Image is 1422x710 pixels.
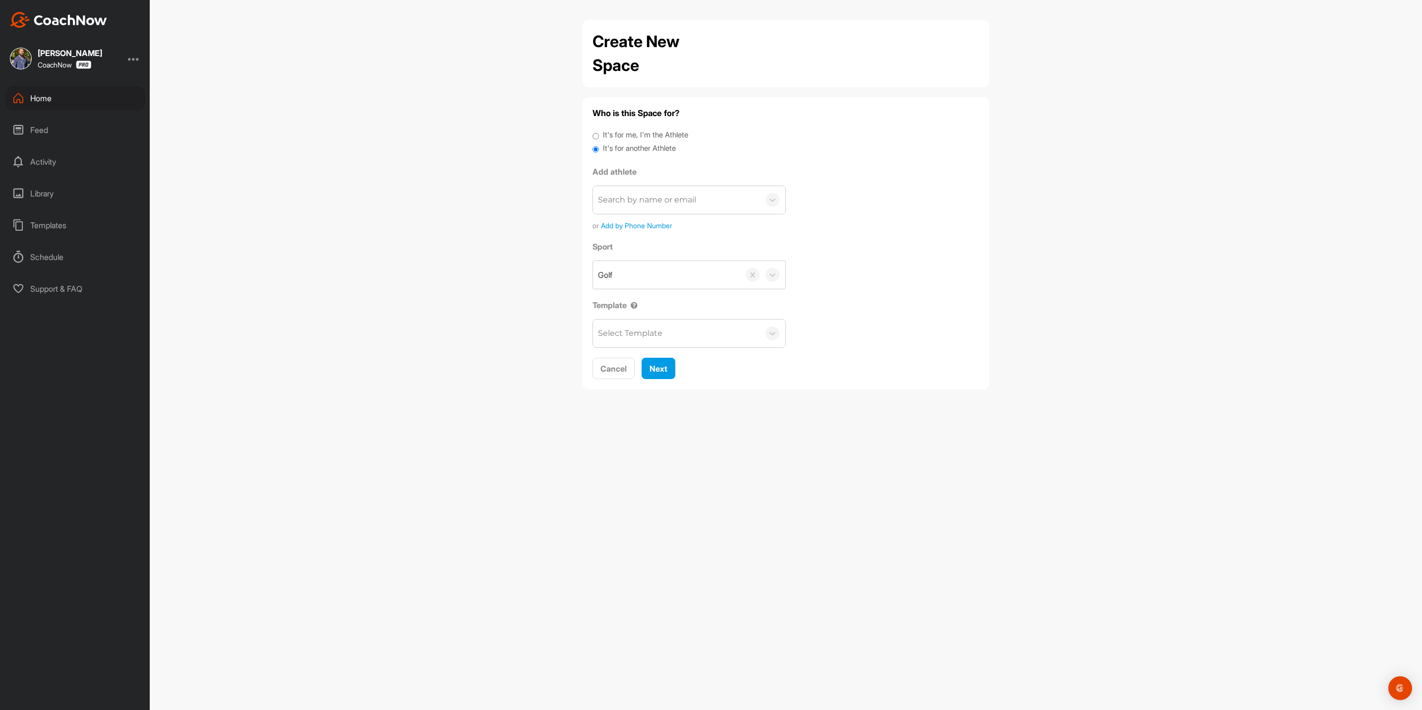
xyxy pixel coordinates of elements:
[598,194,696,206] div: Search by name or email
[5,181,145,206] div: Library
[592,107,979,120] h4: Who is this Space for?
[10,48,32,69] img: square_4c2aaeb3014d0e6fd030fb2436460593.jpg
[1388,676,1412,700] div: Open Intercom Messenger
[603,143,676,154] label: It's for another Athlete
[76,61,91,69] img: CoachNow Pro
[592,166,786,178] label: Add athlete
[5,118,145,142] div: Feed
[5,213,145,238] div: Templates
[642,358,675,379] button: Next
[598,327,662,339] div: Select Template
[592,220,599,231] span: or
[600,364,627,374] span: Cancel
[5,245,145,269] div: Schedule
[38,49,102,57] div: [PERSON_NAME]
[592,241,786,253] label: Sport
[5,149,145,174] div: Activity
[603,129,688,141] label: It's for me, I'm the Athlete
[10,12,107,28] img: CoachNow
[592,358,635,379] button: Cancel
[5,86,145,111] div: Home
[592,30,726,77] h2: Create New Space
[5,276,145,301] div: Support & FAQ
[601,220,672,231] span: Add by Phone Number
[650,364,667,374] span: Next
[592,299,786,311] label: Template
[38,61,91,69] div: CoachNow
[598,269,612,281] div: Golf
